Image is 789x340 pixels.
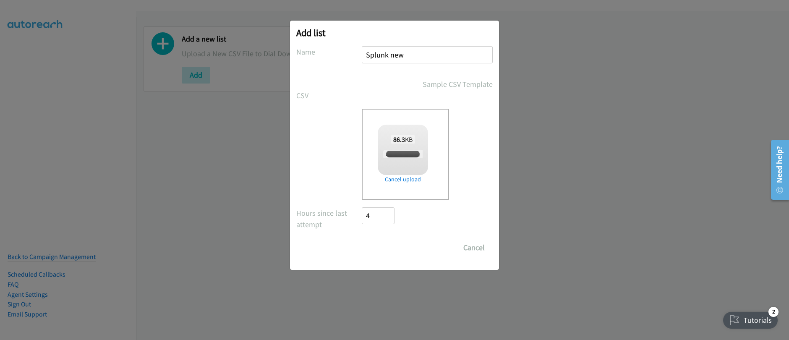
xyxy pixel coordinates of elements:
a: Cancel upload [378,175,428,184]
button: Cancel [455,239,493,256]
iframe: Checklist [718,303,783,334]
strong: 86.3 [393,135,405,144]
iframe: Resource Center [765,136,789,203]
label: Name [296,46,362,58]
span: KB [391,135,415,144]
a: Sample CSV Template [423,78,493,90]
h2: Add list [296,27,493,39]
span: report1756775943238.csv [383,150,444,158]
label: CSV [296,90,362,101]
label: Hours since last attempt [296,207,362,230]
